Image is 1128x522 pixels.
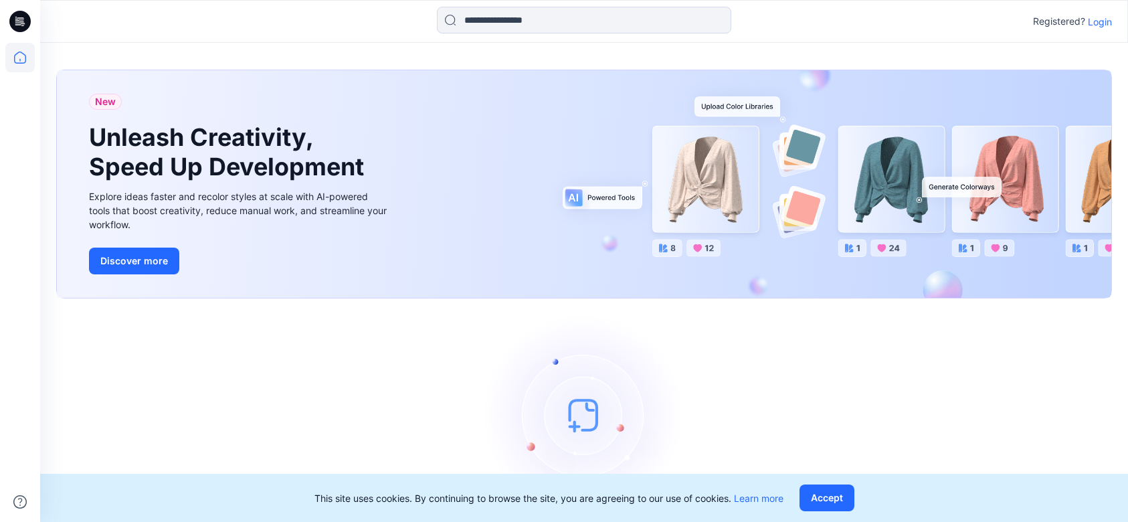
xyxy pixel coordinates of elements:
[89,248,179,274] button: Discover more
[1033,13,1085,29] p: Registered?
[484,315,684,515] img: empty-state-image.svg
[314,491,783,505] p: This site uses cookies. By continuing to browse the site, you are agreeing to our use of cookies.
[800,485,854,511] button: Accept
[95,94,116,110] span: New
[89,189,390,232] div: Explore ideas faster and recolor styles at scale with AI-powered tools that boost creativity, red...
[1088,15,1112,29] p: Login
[734,493,783,504] a: Learn more
[89,123,370,181] h1: Unleash Creativity, Speed Up Development
[89,248,390,274] a: Discover more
